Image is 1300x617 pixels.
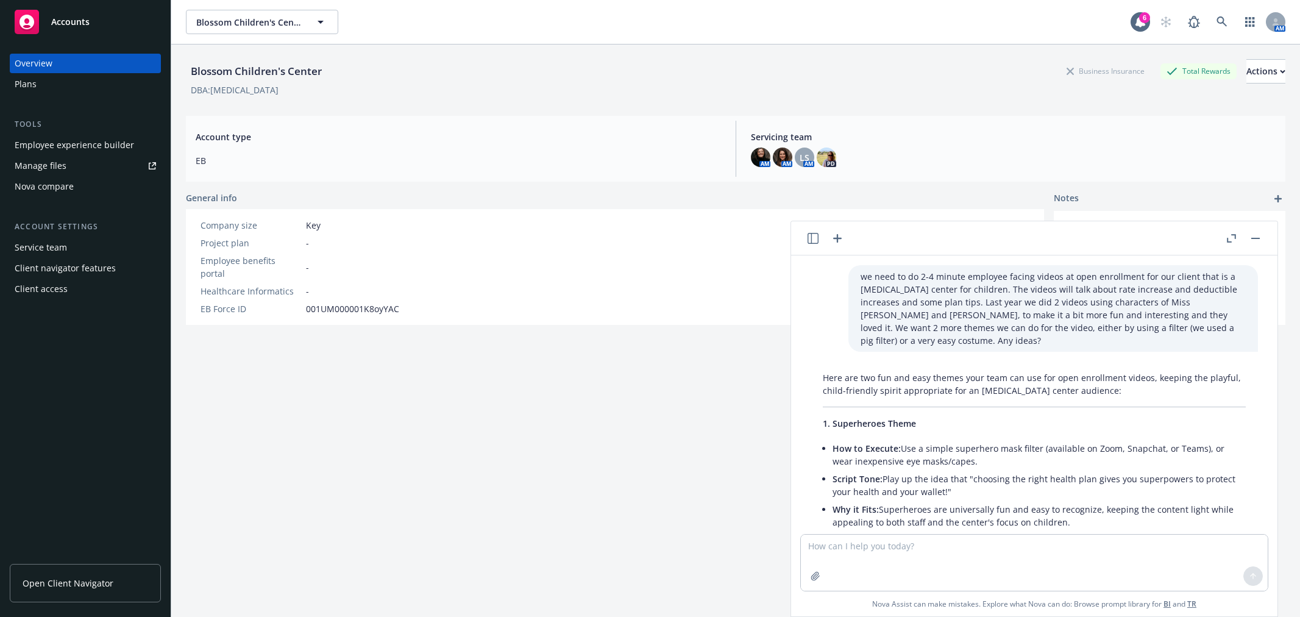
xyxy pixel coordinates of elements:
span: - [306,261,309,274]
p: we need to do 2-4 minute employee facing videos at open enrollment for our client that is a [MEDI... [861,270,1246,347]
span: - [306,285,309,298]
div: Blossom Children's Center [186,63,327,79]
img: photo [751,148,770,167]
button: Actions [1246,59,1285,84]
span: Account type [196,130,721,143]
span: How to Execute: [833,443,901,454]
span: Open Client Navigator [23,577,113,590]
span: Script Tone: [833,473,883,485]
img: photo [773,148,792,167]
div: Account settings [10,221,161,233]
span: Servicing team [751,130,1276,143]
span: EB [196,154,721,167]
a: Client access [10,279,161,299]
a: Nova compare [10,177,161,196]
span: Why it Fits: [833,504,879,515]
div: Service team [15,238,67,257]
span: 1. Superheroes Theme [823,418,916,429]
li: Play up the idea that "choosing the right health plan gives you superpowers to protect your healt... [833,470,1246,501]
span: - [306,237,309,249]
div: Tools [10,118,161,130]
div: Company size [201,219,301,232]
div: Client access [15,279,68,299]
span: Key [306,219,321,232]
div: Nova compare [15,177,74,196]
div: Actions [1246,60,1285,83]
a: Search [1210,10,1234,34]
p: Here are two fun and easy themes your team can use for open enrollment videos, keeping the playfu... [823,371,1246,397]
div: Employee experience builder [15,135,134,155]
div: Healthcare Informatics [201,285,301,298]
div: Business Insurance [1060,63,1151,79]
a: Report a Bug [1182,10,1206,34]
li: Superheroes are universally fun and easy to recognize, keeping the content light while appealing ... [833,501,1246,531]
div: Overview [15,54,52,73]
a: Switch app [1238,10,1262,34]
a: Client navigator features [10,259,161,278]
a: TR [1187,599,1196,609]
a: Start snowing [1154,10,1178,34]
li: Use a simple superhero mask filter (available on Zoom, Snapchat, or Teams), or wear inexpensive e... [833,440,1246,470]
span: 001UM000001K8oyYAC [306,302,399,315]
span: Nova Assist can make mistakes. Explore what Nova can do: Browse prompt library for and [796,591,1273,616]
div: Employee benefits portal [201,254,301,280]
a: Service team [10,238,161,257]
div: 6 [1139,12,1150,23]
span: Accounts [51,17,90,27]
a: Plans [10,74,161,94]
a: Manage files [10,156,161,176]
a: add [1271,191,1285,206]
div: Manage files [15,156,66,176]
a: Employee experience builder [10,135,161,155]
div: EB Force ID [201,302,301,315]
a: BI [1163,599,1171,609]
div: Client navigator features [15,259,116,278]
div: DBA: [MEDICAL_DATA] [191,84,279,96]
a: Accounts [10,5,161,39]
span: Notes [1054,191,1079,206]
span: General info [186,191,237,204]
span: LS [800,151,809,164]
div: Project plan [201,237,301,249]
button: Blossom Children's Center [186,10,338,34]
span: Blossom Children's Center [196,16,302,29]
img: photo [817,148,836,167]
a: Overview [10,54,161,73]
div: Total Rewards [1160,63,1237,79]
div: Plans [15,74,37,94]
